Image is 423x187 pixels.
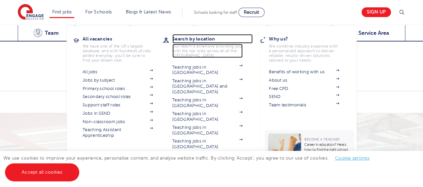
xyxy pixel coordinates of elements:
span: Team [45,30,59,36]
p: We have one of the UK's largest database. and with hundreds of jobs added everyday. you'll be sur... [83,44,153,63]
a: Blogs & Latest News [126,9,171,14]
a: Jobs in SEND [83,111,153,116]
span: Become a Teacher [304,137,339,141]
a: Teaching jobs in [GEOGRAPHIC_DATA] [172,138,242,150]
a: All vacanciesWe have one of the UK's largest database. and with hundreds of jobs added everyday. ... [83,34,163,63]
a: Teaching Assistant Apprenticeship [83,127,153,138]
h3: All vacancies [83,34,163,43]
a: SEND [269,94,339,99]
a: Search by locationOur reach is extensive providing you with the top roles across all of the [GEOG... [172,34,252,58]
span: Service Area [358,30,389,36]
a: Primary school roles [83,86,153,91]
a: Teaching jobs in [GEOGRAPHIC_DATA] and [GEOGRAPHIC_DATA] [172,78,242,95]
a: Teaching jobs in [GEOGRAPHIC_DATA] [172,65,242,76]
a: Recruit [238,8,265,17]
a: For Schools [85,9,112,14]
a: Secondary school roles [83,94,153,99]
a: All jobs [83,69,153,75]
p: Career in education? Here’s how to find the right school job for you [304,142,351,157]
span: We use cookies to improve your experience, personalise content, and analyse website traffic. By c... [3,156,376,175]
a: Sign up [361,7,391,17]
a: Jobs by subject [83,78,153,83]
span: Recruit [244,10,259,15]
a: Support staff roles [83,102,153,108]
a: Service Area [331,25,406,41]
p: We combine industry expertise with a personalised approach to deliver reliable, results-driven so... [269,44,339,63]
a: Cookie settings [335,156,369,161]
img: Engage Education [18,4,44,21]
h3: Why us? [269,34,349,43]
a: About us [269,78,339,83]
a: Non-classroom jobs [83,119,153,124]
a: Benefits of working with us [269,69,339,75]
a: Teaching jobs in [GEOGRAPHIC_DATA] [172,125,242,136]
h3: Search by location [172,34,252,43]
a: Teaching jobs in [GEOGRAPHIC_DATA] [172,111,242,122]
a: Become a TeacherCareer in education? Here’s how to find the right school job for you [265,130,356,167]
p: Our reach is extensive providing you with the top roles across all of the [GEOGRAPHIC_DATA] [172,44,242,58]
a: Why us?We combine industry expertise with a personalised approach to deliver reliable, results-dr... [269,34,349,63]
a: Team [18,25,75,41]
a: Free CPD [269,86,339,91]
a: Accept all cookies [5,163,79,181]
span: Schools looking for staff [194,10,237,15]
a: Find jobs [52,9,72,14]
a: Teaching jobs in [GEOGRAPHIC_DATA] [172,97,242,108]
a: Team testimonials [269,102,339,108]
